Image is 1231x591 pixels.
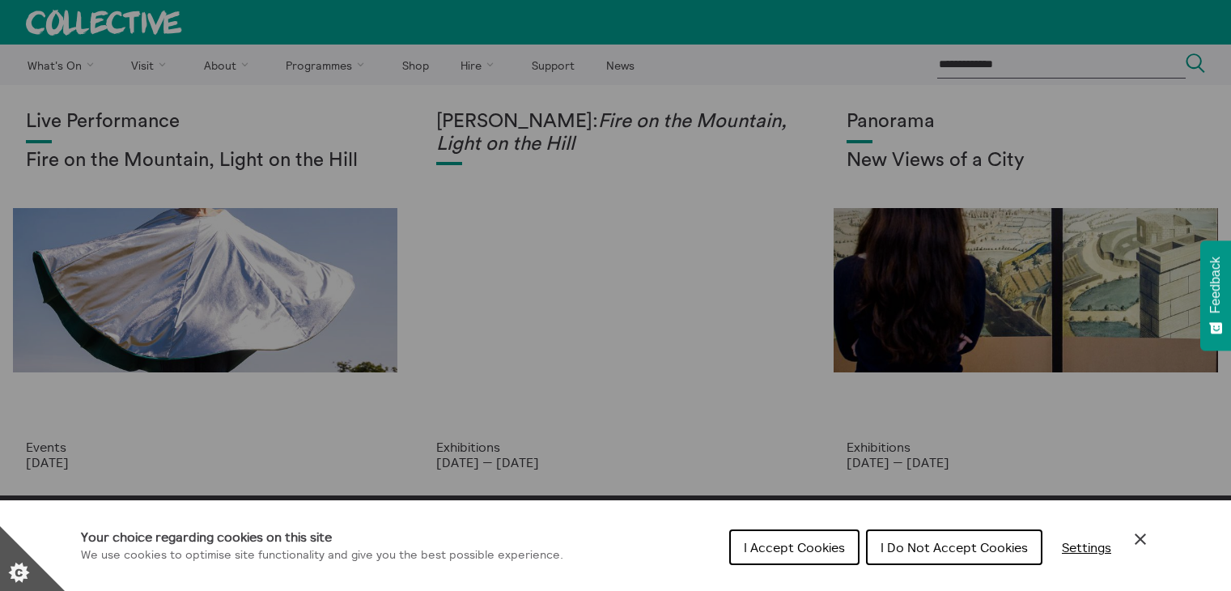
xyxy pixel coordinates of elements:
span: Settings [1062,539,1111,555]
span: I Do Not Accept Cookies [881,539,1028,555]
button: Close Cookie Control [1131,529,1150,549]
button: Feedback - Show survey [1200,240,1231,351]
span: Feedback [1208,257,1223,313]
button: I Do Not Accept Cookies [866,529,1042,565]
button: I Accept Cookies [729,529,860,565]
h1: Your choice regarding cookies on this site [81,527,563,546]
p: We use cookies to optimise site functionality and give you the best possible experience. [81,546,563,564]
button: Settings [1049,531,1124,563]
span: I Accept Cookies [744,539,845,555]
